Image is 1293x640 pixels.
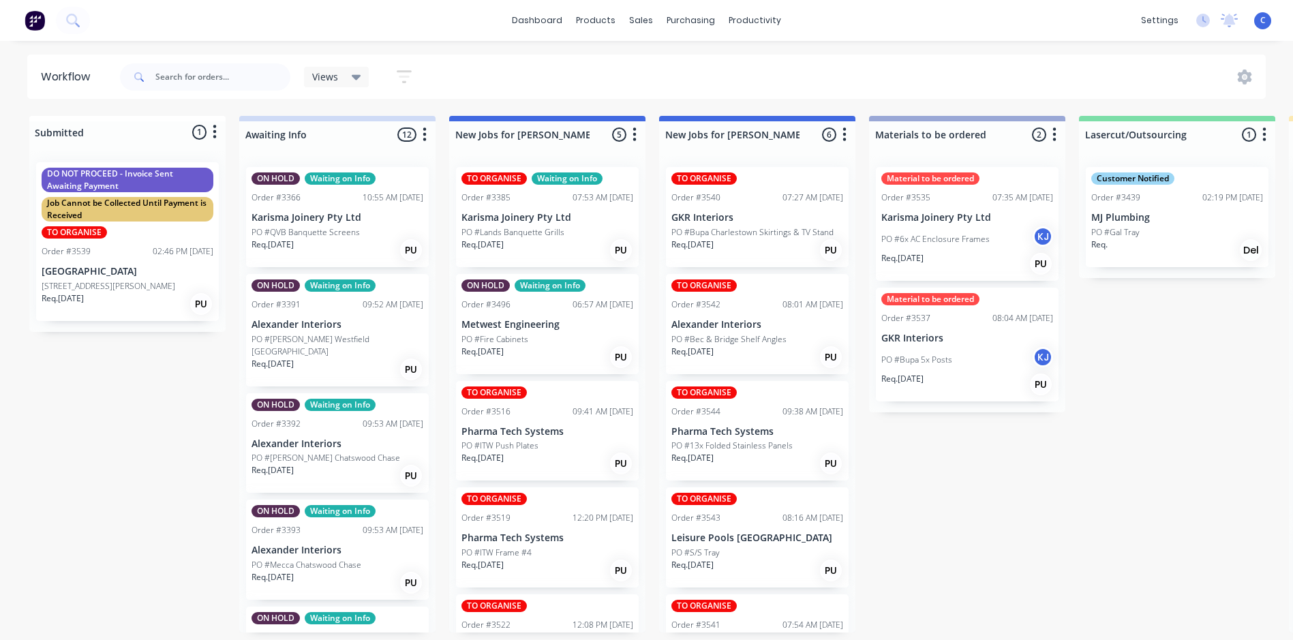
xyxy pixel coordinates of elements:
div: 12:08 PM [DATE] [573,619,633,631]
div: PU [610,239,632,261]
div: Order #3541 [671,619,720,631]
div: ON HOLDWaiting on InfoOrder #339109:52 AM [DATE]Alexander InteriorsPO #[PERSON_NAME] Westfield [G... [246,274,429,386]
p: PO #S/S Tray [671,547,720,559]
div: Waiting on Info [305,172,376,185]
div: Order #3391 [252,299,301,311]
div: Order #3544 [671,406,720,418]
div: productivity [722,10,788,31]
p: Req. [DATE] [461,559,504,571]
div: Customer NotifiedOrder #343902:19 PM [DATE]MJ PlumbingPO #Gal TrayReq.Del [1086,167,1268,267]
p: Req. [DATE] [881,373,924,385]
p: PO #Lands Banquette Grills [461,226,564,239]
div: 09:53 AM [DATE] [363,524,423,536]
div: Job Cannot be Collected Until Payment is Received [42,197,213,222]
div: ON HOLD [252,279,300,292]
p: Req. [DATE] [881,252,924,264]
div: PU [400,239,422,261]
div: Waiting on Info [305,279,376,292]
span: C [1260,14,1266,27]
div: 02:19 PM [DATE] [1202,192,1263,204]
div: KJ [1033,347,1053,367]
div: ON HOLD [461,279,510,292]
div: Order #3542 [671,299,720,311]
p: Alexander Interiors [252,545,423,556]
div: TO ORGANISE [461,493,527,505]
div: Material to be orderedOrder #353708:04 AM [DATE]GKR InteriorsPO #Bupa 5x PostsKJReq.[DATE]PU [876,288,1059,401]
div: products [569,10,622,31]
div: 09:53 AM [DATE] [363,418,423,430]
div: PU [820,346,842,368]
div: PU [820,239,842,261]
p: Req. [DATE] [42,292,84,305]
div: Order #3496 [461,299,511,311]
div: Del [1240,239,1262,261]
div: Order #3516 [461,406,511,418]
div: Waiting on Info [305,505,376,517]
p: PO #Mecca Chatswood Chase [252,559,361,571]
div: 06:57 AM [DATE] [573,299,633,311]
p: PO #QVB Banquette Screens [252,226,360,239]
p: Leisure Pools [GEOGRAPHIC_DATA] [671,532,843,544]
div: PU [610,560,632,581]
div: 09:38 AM [DATE] [782,406,843,418]
p: PO #6x AC Enclosure Frames [881,233,990,245]
div: Order #3535 [881,192,930,204]
p: Req. [DATE] [252,358,294,370]
p: Req. [DATE] [461,346,504,358]
p: GKR Interiors [671,212,843,224]
div: Customer Notified [1091,172,1174,185]
p: Req. [DATE] [461,239,504,251]
div: PU [820,560,842,581]
div: PU [820,453,842,474]
p: PO #ITW Frame #4 [461,547,532,559]
p: Alexander Interiors [671,319,843,331]
p: [STREET_ADDRESS][PERSON_NAME] [42,280,175,292]
p: Req. [DATE] [252,571,294,583]
div: 10:55 AM [DATE] [363,192,423,204]
div: 12:20 PM [DATE] [573,512,633,524]
div: TO ORGANISE [461,600,527,612]
p: Alexander Interiors [252,319,423,331]
a: dashboard [505,10,569,31]
div: Order #3385 [461,192,511,204]
p: Req. [1091,239,1108,251]
span: Views [312,70,338,84]
div: 07:54 AM [DATE] [782,619,843,631]
div: sales [622,10,660,31]
div: ON HOLDWaiting on InfoOrder #349606:57 AM [DATE]Metwest EngineeringPO #Fire CabinetsReq.[DATE]PU [456,274,639,374]
div: purchasing [660,10,722,31]
div: Waiting on Info [515,279,585,292]
div: Order #3537 [881,312,930,324]
div: PU [610,453,632,474]
div: TO ORGANISE [671,172,737,185]
p: PO #Bupa 5x Posts [881,354,952,366]
div: TO ORGANISE [461,172,527,185]
p: PO #Bupa Charlestown Skirtings & TV Stand [671,226,834,239]
div: TO ORGANISE [461,386,527,399]
p: Pharma Tech Systems [671,426,843,438]
div: PU [190,293,212,315]
div: ON HOLD [252,172,300,185]
div: PU [400,572,422,594]
div: Material to be ordered [881,172,979,185]
div: DO NOT PROCEED - Invoice Sent Awaiting PaymentJob Cannot be Collected Until Payment is ReceivedTO... [36,162,219,321]
p: Karisma Joinery Pty Ltd [881,212,1053,224]
p: Metwest Engineering [461,319,633,331]
div: Waiting on Info [305,612,376,624]
div: TO ORGANISE [671,279,737,292]
div: ON HOLD [252,505,300,517]
div: Material to be ordered [881,293,979,305]
div: Order #3393 [252,524,301,536]
div: Order #3439 [1091,192,1140,204]
img: Factory [25,10,45,31]
p: PO #Gal Tray [1091,226,1140,239]
p: Alexander Interiors [252,438,423,450]
div: 07:35 AM [DATE] [992,192,1053,204]
div: 08:01 AM [DATE] [782,299,843,311]
div: Workflow [41,69,97,85]
div: ON HOLDWaiting on InfoOrder #336610:55 AM [DATE]Karisma Joinery Pty LtdPO #QVB Banquette ScreensR... [246,167,429,267]
p: Req. [DATE] [671,239,714,251]
div: Order #3522 [461,619,511,631]
div: Waiting on Info [305,399,376,411]
div: 09:41 AM [DATE] [573,406,633,418]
